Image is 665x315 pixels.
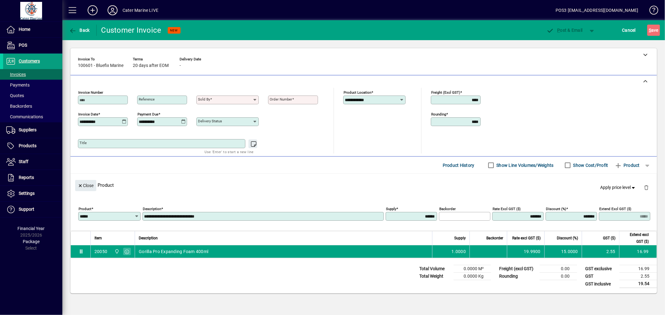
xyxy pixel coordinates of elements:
[344,90,371,95] mat-label: Product location
[78,90,103,95] mat-label: Invoice number
[3,111,62,122] a: Communications
[19,143,36,148] span: Products
[94,248,107,255] div: 20050
[639,185,654,190] app-page-header-button: Delete
[3,38,62,53] a: POS
[3,170,62,186] a: Reports
[621,25,638,36] button: Cancel
[103,5,123,16] button: Profile
[496,265,540,273] td: Freight (excl GST)
[582,265,619,273] td: GST exclusive
[540,273,577,280] td: 0.00
[511,248,541,255] div: 19.9900
[205,148,254,155] mat-hint: Use 'Enter' to start a new line
[83,5,103,16] button: Add
[75,180,96,191] button: Close
[180,63,181,68] span: -
[19,43,27,48] span: POS
[495,162,554,168] label: Show Line Volumes/Weights
[139,248,208,255] span: Gorilla Pro Expanding Foam 400ml
[6,82,30,87] span: Payments
[133,63,169,68] span: 20 days after EOM
[3,202,62,217] a: Support
[619,265,657,273] td: 16.99
[6,93,24,98] span: Quotes
[3,122,62,138] a: Suppliers
[78,112,98,116] mat-label: Invoice date
[3,90,62,101] a: Quotes
[619,245,657,258] td: 16.99
[582,273,619,280] td: GST
[19,127,36,132] span: Suppliers
[557,235,578,242] span: Discount (%)
[496,273,540,280] td: Rounding
[603,235,615,242] span: GST ($)
[547,28,583,33] span: ost & Email
[6,104,32,109] span: Backorders
[622,25,636,35] span: Cancel
[440,160,477,171] button: Product History
[454,265,491,273] td: 0.0000 M³
[198,119,222,123] mat-label: Delivery status
[78,63,123,68] span: 100601 - Bluefix Marine
[3,69,62,80] a: Invoices
[139,97,155,101] mat-label: Reference
[452,248,466,255] span: 1.0000
[18,226,45,231] span: Financial Year
[67,25,91,36] button: Back
[649,25,658,35] span: ave
[19,27,30,32] span: Home
[493,207,521,211] mat-label: Rate excl GST ($)
[431,112,446,116] mat-label: Rounding
[557,28,560,33] span: P
[386,207,396,211] mat-label: Supply
[619,280,657,288] td: 19.54
[62,25,97,36] app-page-header-button: Back
[6,72,26,77] span: Invoices
[143,207,161,211] mat-label: Description
[94,235,102,242] span: Item
[3,22,62,37] a: Home
[454,235,466,242] span: Supply
[19,159,28,164] span: Staff
[546,207,566,211] mat-label: Discount (%)
[416,265,454,273] td: Total Volume
[486,235,503,242] span: Backorder
[3,186,62,201] a: Settings
[647,25,660,36] button: Save
[78,181,94,191] span: Close
[3,80,62,90] a: Payments
[80,141,87,145] mat-label: Title
[645,1,657,21] a: Knowledge Base
[19,59,40,63] span: Customers
[79,207,91,211] mat-label: Product
[198,97,210,101] mat-label: Sold by
[614,160,640,170] span: Product
[540,265,577,273] td: 0.00
[23,239,40,244] span: Package
[74,182,98,188] app-page-header-button: Close
[431,90,460,95] mat-label: Freight (excl GST)
[3,154,62,170] a: Staff
[439,207,456,211] mat-label: Backorder
[600,184,637,191] span: Apply price level
[19,175,34,180] span: Reports
[170,28,178,32] span: NEW
[582,245,619,258] td: 2.55
[543,25,586,36] button: Post & Email
[416,273,454,280] td: Total Weight
[639,180,654,195] button: Delete
[619,273,657,280] td: 2.55
[123,5,158,15] div: Cater Marine LIVE
[572,162,608,168] label: Show Cost/Profit
[556,5,638,15] div: POS3 [EMAIL_ADDRESS][DOMAIN_NAME]
[599,207,631,211] mat-label: Extend excl GST ($)
[19,191,35,196] span: Settings
[113,248,120,255] span: Cater Marine
[649,28,651,33] span: S
[454,273,491,280] td: 0.0000 Kg
[101,25,161,35] div: Customer Invoice
[623,231,649,245] span: Extend excl GST ($)
[3,101,62,111] a: Backorders
[544,245,582,258] td: 15.0000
